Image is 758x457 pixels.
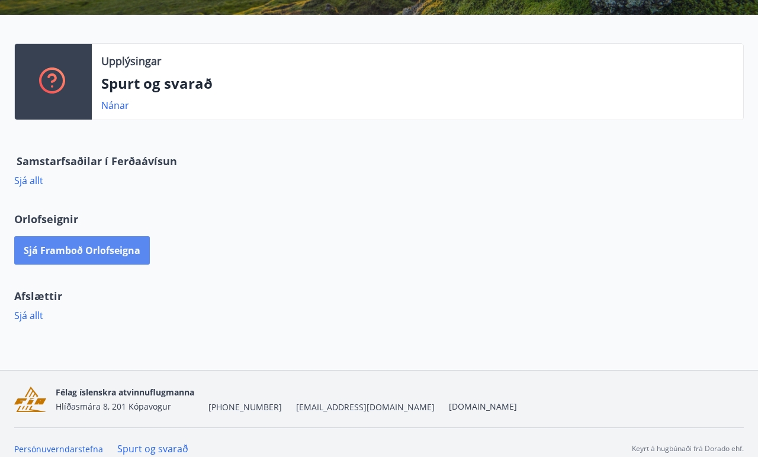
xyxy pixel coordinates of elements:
span: Félag íslenskra atvinnuflugmanna [56,387,194,398]
button: Sjá framboð orlofseigna [14,236,150,265]
a: Nánar [101,99,129,112]
a: [DOMAIN_NAME] [449,401,517,412]
a: Persónuverndarstefna [14,443,103,455]
img: FGYwLRsDkrbKU9IF3wjeuKl1ApL8nCcSRU6gK6qq.png [14,387,46,412]
span: Hlíðasmára 8, 201 Kópavogur [56,401,171,412]
p: Keyrt á hugbúnaði frá Dorado ehf. [632,443,744,454]
span: [PHONE_NUMBER] [208,401,282,413]
a: Sjá allt [14,174,43,187]
span: [EMAIL_ADDRESS][DOMAIN_NAME] [296,401,435,413]
p: Afslættir [14,288,744,304]
a: Sjá allt [14,309,43,322]
span: Samstarfsaðilar í Ferðaávísun [17,153,177,169]
a: Spurt og svarað [117,442,188,455]
p: Upplýsingar [101,53,161,69]
p: Spurt og svarað [101,73,734,94]
span: Orlofseignir [14,211,78,227]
